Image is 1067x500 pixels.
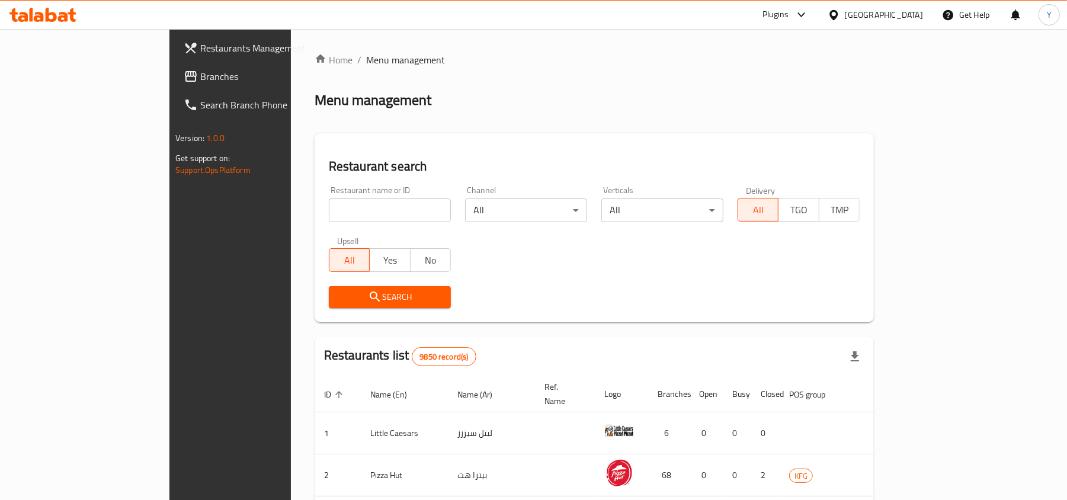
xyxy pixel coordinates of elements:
td: Little Caesars [361,412,448,454]
th: Open [690,376,723,412]
span: Ref. Name [544,380,581,408]
span: 1.0.0 [206,130,225,146]
td: 0 [723,454,751,496]
div: Export file [841,342,869,371]
label: Delivery [746,186,776,194]
h2: Menu management [315,91,431,110]
td: ليتل سيزرز [448,412,535,454]
span: No [415,252,446,269]
div: Plugins [762,8,789,22]
span: POS group [789,387,841,402]
div: Total records count [412,347,476,366]
th: Branches [648,376,690,412]
td: Pizza Hut [361,454,448,496]
td: 2 [751,454,780,496]
span: Restaurants Management [200,41,338,55]
button: All [329,248,370,272]
span: ID [324,387,347,402]
a: Search Branch Phone [174,91,348,119]
span: All [743,201,774,219]
div: All [465,198,587,222]
td: 0 [690,454,723,496]
span: All [334,252,365,269]
label: Upsell [337,236,359,245]
span: TGO [783,201,814,219]
a: Branches [174,62,348,91]
th: Busy [723,376,751,412]
span: 9850 record(s) [412,351,475,363]
span: Get support on: [175,150,230,166]
td: 0 [690,412,723,454]
a: Restaurants Management [174,34,348,62]
button: All [738,198,778,222]
span: Name (Ar) [457,387,508,402]
div: [GEOGRAPHIC_DATA] [845,8,923,21]
li: / [357,53,361,67]
a: Support.OpsPlatform [175,162,251,178]
span: Branches [200,69,338,84]
button: No [410,248,451,272]
button: Yes [369,248,410,272]
span: Search Branch Phone [200,98,338,112]
span: TMP [824,201,855,219]
div: All [601,198,723,222]
h2: Restaurants list [324,347,476,366]
span: Version: [175,130,204,146]
span: Yes [374,252,405,269]
span: Y [1047,8,1052,21]
th: Logo [595,376,648,412]
img: Pizza Hut [604,458,634,488]
td: 0 [751,412,780,454]
button: Search [329,286,451,308]
button: TMP [819,198,860,222]
td: 0 [723,412,751,454]
td: 68 [648,454,690,496]
td: 6 [648,412,690,454]
h2: Restaurant search [329,158,860,175]
span: KFG [790,469,812,483]
th: Closed [751,376,780,412]
td: بيتزا هت [448,454,535,496]
input: Search for restaurant name or ID.. [329,198,451,222]
nav: breadcrumb [315,53,874,67]
img: Little Caesars [604,416,634,445]
span: Menu management [366,53,445,67]
span: Search [338,290,441,305]
span: Name (En) [370,387,422,402]
button: TGO [778,198,819,222]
